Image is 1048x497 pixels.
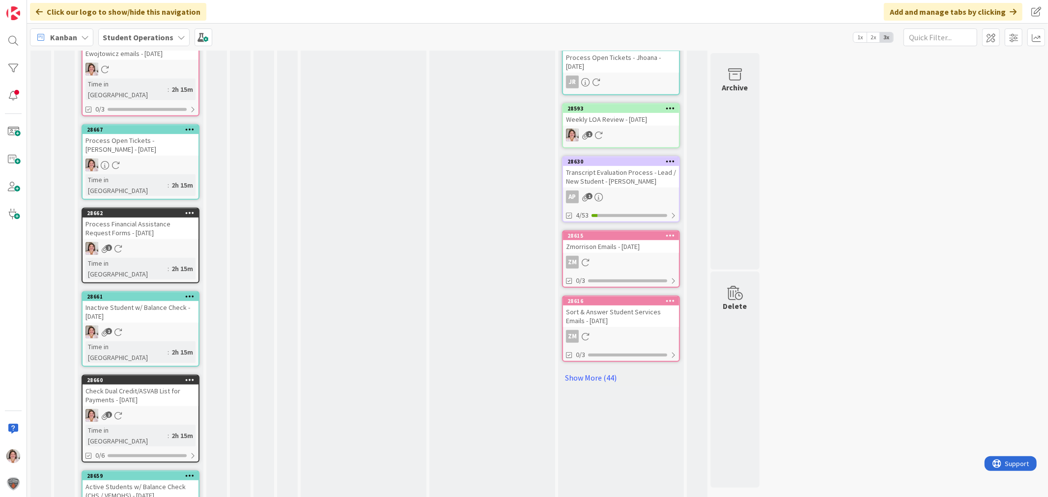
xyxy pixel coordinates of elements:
div: AP [563,191,679,203]
div: 28593 [563,104,679,113]
div: 28615 [563,231,679,240]
div: 28630 [563,157,679,166]
div: Time in [GEOGRAPHIC_DATA] [85,425,168,446]
div: Click our logo to show/hide this navigation [30,3,206,21]
div: 28661 [83,292,198,301]
img: EW [85,409,98,422]
img: EW [85,63,98,76]
div: Process Financial Assistance Request Forms - [DATE] [83,218,198,239]
a: Show More (44) [562,370,680,386]
div: EW [83,242,198,255]
div: ZM [566,330,579,343]
div: Archive [722,82,748,93]
a: 28661Inactive Student w/ Balance Check - [DATE]EWTime in [GEOGRAPHIC_DATA]:2h 15m [82,291,199,367]
div: 28667Process Open Tickets - [PERSON_NAME] - [DATE] [83,125,198,156]
div: Sort & Answer Student Services Emails - [DATE] [563,305,679,327]
span: 1 [106,328,112,334]
span: : [168,430,169,441]
div: EW [83,159,198,171]
div: ZM [563,256,679,269]
div: ZM [563,330,679,343]
span: 0/6 [95,450,105,461]
div: Time in [GEOGRAPHIC_DATA] [85,341,168,363]
img: EW [566,129,579,141]
a: 28616Sort & Answer Student Services Emails - [DATE]ZM0/3 [562,296,680,362]
div: Zmorrison Emails - [DATE] [563,240,679,253]
div: 28659 [87,472,198,479]
input: Quick Filter... [904,28,977,46]
div: AP [566,191,579,203]
div: EW [83,409,198,422]
div: Weekly LOA Review - [DATE] [563,113,679,126]
span: : [168,84,169,95]
div: JR [563,76,679,88]
img: Visit kanbanzone.com [6,6,20,20]
span: : [168,347,169,358]
div: Transcript Evaluation Process - Lead / New Student - [PERSON_NAME] [563,166,679,188]
div: 28615Zmorrison Emails - [DATE] [563,231,679,253]
a: 28660Check Dual Credit/ASVAB List for Payments - [DATE]EWTime in [GEOGRAPHIC_DATA]:2h 15m0/6 [82,375,199,463]
img: EW [85,159,98,171]
div: 28593Weekly LOA Review - [DATE] [563,104,679,126]
div: 28616 [563,297,679,305]
span: 1 [106,245,112,251]
div: 28630Transcript Evaluation Process - Lead / New Student - [PERSON_NAME] [563,157,679,188]
div: 28661 [87,293,198,300]
div: Check Dual Credit/ASVAB List for Payments - [DATE] [83,385,198,406]
div: ZM [566,256,579,269]
div: 28616Sort & Answer Student Services Emails - [DATE] [563,297,679,327]
div: EW [83,63,198,76]
div: 28660Check Dual Credit/ASVAB List for Payments - [DATE] [83,376,198,406]
a: 28615Zmorrison Emails - [DATE]ZM0/3 [562,230,680,288]
a: 28662Process Financial Assistance Request Forms - [DATE]EWTime in [GEOGRAPHIC_DATA]:2h 15m [82,208,199,283]
span: 0/3 [576,350,585,360]
div: JR [566,76,579,88]
img: EW [85,326,98,338]
span: Kanban [50,31,77,43]
div: 28662 [87,210,198,217]
div: Ewojtowicz emails - [DATE] [83,47,198,60]
span: 4/53 [576,210,589,221]
div: 28660 [83,376,198,385]
div: 28630 [567,158,679,165]
div: Add and manage tabs by clicking [884,3,1022,21]
span: : [168,180,169,191]
img: EW [6,449,20,463]
a: 28630Transcript Evaluation Process - Lead / New Student - [PERSON_NAME]AP4/53 [562,156,680,222]
span: Support [21,1,45,13]
span: 3x [880,32,893,42]
div: 28659 [83,471,198,480]
div: Time in [GEOGRAPHIC_DATA] [85,79,168,100]
span: 1x [853,32,867,42]
span: 2x [867,32,880,42]
div: 28662Process Financial Assistance Request Forms - [DATE] [83,209,198,239]
div: 28616 [567,298,679,304]
div: 28660 [87,377,198,384]
div: 28662 [83,209,198,218]
a: 28667Process Open Tickets - [PERSON_NAME] - [DATE]EWTime in [GEOGRAPHIC_DATA]:2h 15m [82,124,199,200]
div: 28667 [87,126,198,133]
div: Time in [GEOGRAPHIC_DATA] [85,174,168,196]
div: Process Open Tickets - [PERSON_NAME] - [DATE] [83,134,198,156]
div: Delete [723,300,747,312]
div: 2h 15m [169,84,196,95]
div: 28615 [567,232,679,239]
div: 28593 [567,105,679,112]
a: Ewojtowicz emails - [DATE]EWTime in [GEOGRAPHIC_DATA]:2h 15m0/3 [82,37,199,116]
div: 28667 [83,125,198,134]
span: 1 [586,131,593,138]
span: 1 [586,193,593,199]
div: 2h 15m [169,180,196,191]
div: EW [563,129,679,141]
div: Time in [GEOGRAPHIC_DATA] [85,258,168,279]
span: 1 [106,412,112,418]
div: 28661Inactive Student w/ Balance Check - [DATE] [83,292,198,323]
div: Process Open Tickets - Jhoana - [DATE] [563,42,679,73]
div: 2h 15m [169,430,196,441]
span: : [168,263,169,274]
a: Process Open Tickets - Jhoana - [DATE]JR [562,41,680,95]
span: 0/3 [576,276,585,286]
div: 2h 15m [169,347,196,358]
span: 0/3 [95,104,105,114]
b: Student Operations [103,32,173,42]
